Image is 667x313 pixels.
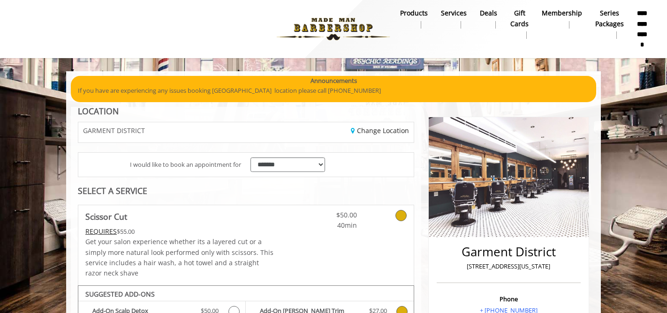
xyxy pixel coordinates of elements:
img: Made Man Barbershop logo [269,3,398,55]
b: LOCATION [78,105,119,117]
b: Services [441,8,467,18]
a: DealsDeals [473,7,504,31]
p: If you have are experiencing any issues booking [GEOGRAPHIC_DATA] location please call [PHONE_NUM... [78,86,589,96]
b: gift cards [510,8,529,29]
span: This service needs some Advance to be paid before we block your appointment [85,227,117,236]
div: SELECT A SERVICE [78,186,414,195]
b: Deals [480,8,497,18]
div: $55.00 [85,226,274,237]
a: Change Location [351,126,409,135]
span: I would like to book an appointment for [130,160,241,170]
span: GARMENT DISTRICT [83,127,145,134]
b: products [400,8,428,18]
h2: Garment District [439,245,578,259]
b: Series packages [595,8,624,29]
a: Gift cardsgift cards [504,7,535,41]
a: Series packagesSeries packages [589,7,630,41]
a: ServicesServices [434,7,473,31]
a: Productsproducts [394,7,434,31]
b: SUGGESTED ADD-ONS [85,290,155,298]
span: $50.00 [302,210,357,220]
b: Announcements [311,76,357,86]
span: 40min [302,220,357,231]
h3: Phone [439,296,578,302]
p: Get your salon experience whether its a layered cut or a simply more natural look performed only ... [85,237,274,279]
p: [STREET_ADDRESS][US_STATE] [439,261,578,271]
b: Membership [542,8,582,18]
b: Scissor Cut [85,210,127,223]
a: MembershipMembership [535,7,589,31]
